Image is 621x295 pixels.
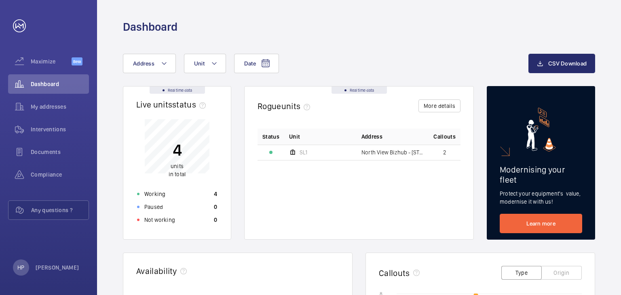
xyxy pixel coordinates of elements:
span: Date [244,60,256,67]
span: 2 [443,150,446,155]
span: Beta [72,57,82,65]
button: More details [418,99,460,112]
p: Working [144,190,165,198]
p: Protect your equipment's value, modernise it with us! [500,190,582,206]
p: 4 [169,140,186,160]
button: CSV Download [528,54,595,73]
button: Unit [184,54,226,73]
a: Learn more [500,214,582,233]
img: marketing-card.svg [526,107,556,152]
span: SL1 [300,150,307,155]
h2: Callouts [379,268,410,278]
p: Not working [144,216,175,224]
span: Address [361,133,382,141]
p: Paused [144,203,163,211]
span: CSV Download [548,60,587,67]
p: Status [262,133,279,141]
span: My addresses [31,103,89,111]
button: Date [234,54,279,73]
span: North View Bizhub - [STREET_ADDRESS] [361,150,424,155]
button: Origin [541,266,582,280]
button: Type [501,266,542,280]
span: status [172,99,209,110]
span: Unit [289,133,300,141]
button: Address [123,54,176,73]
p: 0 [214,203,217,211]
span: Unit [194,60,205,67]
span: Compliance [31,171,89,179]
p: 0 [214,216,217,224]
h2: Modernising your fleet [500,164,582,185]
span: Documents [31,148,89,156]
span: Maximize [31,57,72,65]
p: HP [17,263,24,272]
span: Interventions [31,125,89,133]
span: Callouts [433,133,456,141]
p: in total [169,162,186,178]
h2: Live units [136,99,209,110]
span: Address [133,60,154,67]
div: Real time data [332,86,387,94]
span: Dashboard [31,80,89,88]
div: Real time data [150,86,205,94]
p: 4 [214,190,217,198]
span: units [171,163,184,169]
h2: Rogue [258,101,313,111]
span: Any questions ? [31,206,89,214]
span: units [281,101,314,111]
h1: Dashboard [123,19,177,34]
p: [PERSON_NAME] [36,263,79,272]
h2: Availability [136,266,177,276]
